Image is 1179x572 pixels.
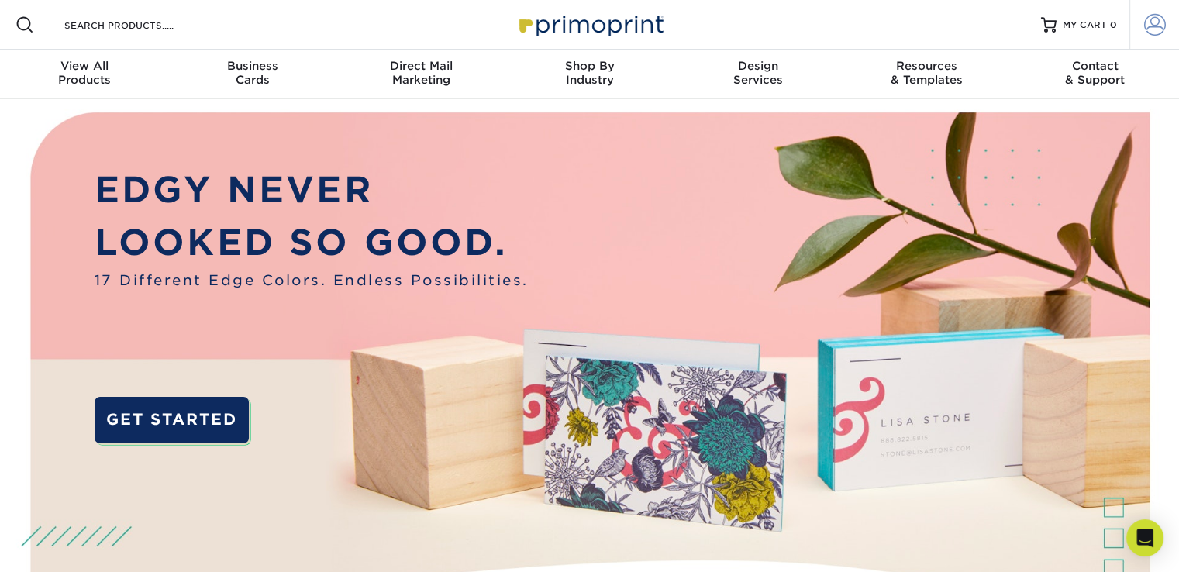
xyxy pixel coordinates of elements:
span: Resources [842,59,1010,73]
p: EDGY NEVER [95,164,529,216]
a: GET STARTED [95,397,249,443]
div: & Templates [842,59,1010,87]
span: 17 Different Edge Colors. Endless Possibilities. [95,270,529,291]
a: Direct MailMarketing [337,50,505,99]
a: BusinessCards [168,50,336,99]
div: & Support [1011,59,1179,87]
span: Contact [1011,59,1179,73]
a: Resources& Templates [842,50,1010,99]
div: Cards [168,59,336,87]
div: Services [674,59,842,87]
img: Primoprint [512,8,667,41]
a: Shop ByIndustry [505,50,674,99]
p: LOOKED SO GOOD. [95,216,529,269]
span: 0 [1110,19,1117,30]
span: Design [674,59,842,73]
a: Contact& Support [1011,50,1179,99]
div: Industry [505,59,674,87]
span: Business [168,59,336,73]
span: Direct Mail [337,59,505,73]
span: Shop By [505,59,674,73]
span: MY CART [1063,19,1107,32]
iframe: Google Customer Reviews [4,525,132,567]
input: SEARCH PRODUCTS..... [63,16,214,34]
div: Marketing [337,59,505,87]
a: DesignServices [674,50,842,99]
div: Open Intercom Messenger [1126,519,1163,556]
